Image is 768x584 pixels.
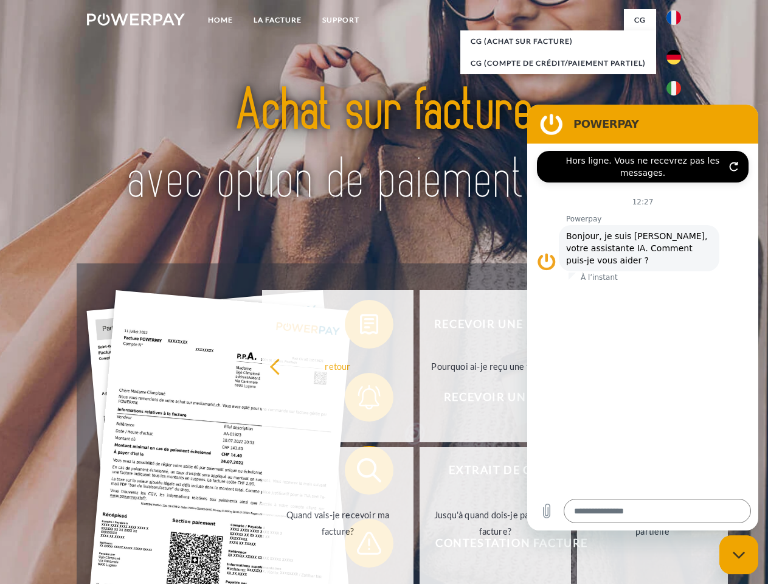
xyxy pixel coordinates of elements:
[666,50,681,64] img: de
[460,30,656,52] a: CG (achat sur facture)
[116,58,652,233] img: title-powerpay_fr.svg
[269,507,406,540] div: Quand vais-je recevoir ma facture?
[87,13,185,26] img: logo-powerpay-white.svg
[719,535,758,574] iframe: Bouton de lancement de la fenêtre de messagerie, conversation en cours
[460,52,656,74] a: CG (Compte de crédit/paiement partiel)
[243,9,312,31] a: LA FACTURE
[527,105,758,530] iframe: Fenêtre de messagerie
[427,358,564,374] div: Pourquoi ai-je reçu une facture?
[666,81,681,96] img: it
[312,9,370,31] a: Support
[624,9,656,31] a: CG
[666,10,681,25] img: fr
[198,9,243,31] a: Home
[269,358,406,374] div: retour
[427,507,564,540] div: Jusqu'à quand dois-je payer ma facture?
